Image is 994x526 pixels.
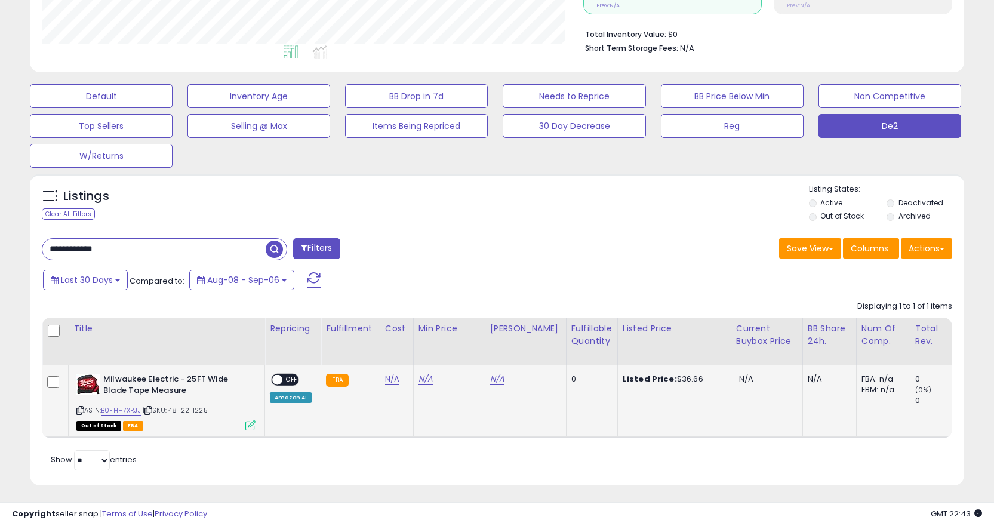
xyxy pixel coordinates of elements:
[680,42,694,54] span: N/A
[345,84,488,108] button: BB Drop in 7d
[385,373,399,385] a: N/A
[861,384,901,395] div: FBM: n/a
[787,2,810,9] small: Prev: N/A
[898,211,931,221] label: Archived
[30,144,173,168] button: W/Returns
[503,84,645,108] button: Needs to Reprice
[585,43,678,53] b: Short Term Storage Fees:
[931,508,982,519] span: 2025-10-7 22:43 GMT
[123,421,143,431] span: FBA
[130,275,184,287] span: Compared to:
[270,322,316,335] div: Repricing
[585,29,666,39] b: Total Inventory Value:
[843,238,899,259] button: Columns
[51,454,137,465] span: Show: entries
[490,322,561,335] div: [PERSON_NAME]
[661,114,804,138] button: Reg
[623,373,677,384] b: Listed Price:
[76,374,256,429] div: ASIN:
[915,374,964,384] div: 0
[571,374,608,384] div: 0
[207,274,279,286] span: Aug-08 - Sep-06
[851,242,888,254] span: Columns
[187,84,330,108] button: Inventory Age
[143,405,208,415] span: | SKU: 48-22-1225
[818,84,961,108] button: Non Competitive
[42,208,95,220] div: Clear All Filters
[661,84,804,108] button: BB Price Below Min
[155,508,207,519] a: Privacy Policy
[282,375,301,385] span: OFF
[809,184,964,195] p: Listing States:
[12,508,56,519] strong: Copyright
[12,509,207,520] div: seller snap | |
[270,392,312,403] div: Amazon AI
[76,421,121,431] span: All listings that are currently out of stock and unavailable for purchase on Amazon
[345,114,488,138] button: Items Being Repriced
[808,322,851,347] div: BB Share 24h.
[326,374,348,387] small: FBA
[585,26,943,41] li: $0
[779,238,841,259] button: Save View
[43,270,128,290] button: Last 30 Days
[596,2,620,9] small: Prev: N/A
[808,374,847,384] div: N/A
[101,405,141,416] a: B0FHH7XRJJ
[73,322,260,335] div: Title
[326,322,374,335] div: Fulfillment
[820,198,842,208] label: Active
[857,301,952,312] div: Displaying 1 to 1 of 1 items
[623,322,726,335] div: Listed Price
[418,373,433,385] a: N/A
[30,114,173,138] button: Top Sellers
[915,322,959,347] div: Total Rev.
[61,274,113,286] span: Last 30 Days
[103,374,248,399] b: Milwaukee Electric - 25FT Wide Blade Tape Measure
[503,114,645,138] button: 30 Day Decrease
[818,114,961,138] button: De2
[76,374,100,395] img: 31lyWjKRoHL._SL40_.jpg
[30,84,173,108] button: Default
[861,322,905,347] div: Num of Comp.
[915,385,932,395] small: (0%)
[898,198,943,208] label: Deactivated
[189,270,294,290] button: Aug-08 - Sep-06
[63,188,109,205] h5: Listings
[187,114,330,138] button: Selling @ Max
[418,322,480,335] div: Min Price
[571,322,613,347] div: Fulfillable Quantity
[739,373,753,384] span: N/A
[861,374,901,384] div: FBA: n/a
[901,238,952,259] button: Actions
[102,508,153,519] a: Terms of Use
[293,238,340,259] button: Filters
[385,322,408,335] div: Cost
[623,374,722,384] div: $36.66
[490,373,504,385] a: N/A
[820,211,864,221] label: Out of Stock
[736,322,798,347] div: Current Buybox Price
[915,395,964,406] div: 0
